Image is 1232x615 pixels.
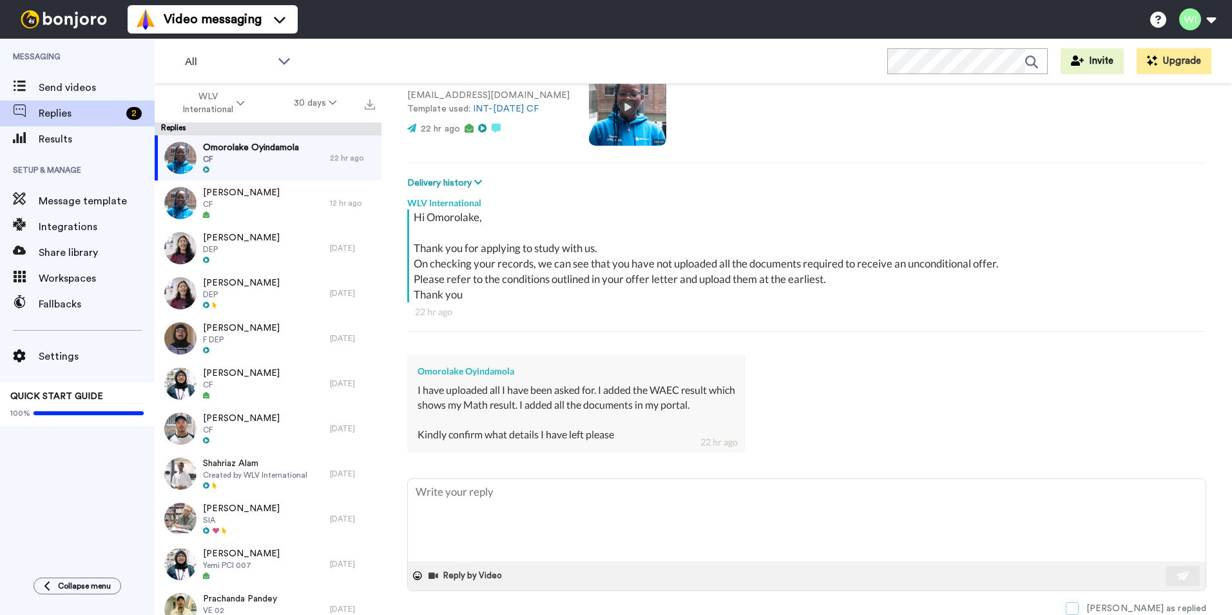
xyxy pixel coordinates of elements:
a: [PERSON_NAME]DEP[DATE] [155,226,381,271]
div: [PERSON_NAME] as replied [1086,602,1206,615]
span: [PERSON_NAME] [203,367,280,380]
span: F DEP [203,335,280,345]
a: Omorolake OyindamolaCF22 hr ago [155,135,381,181]
div: 22 hr ago [700,436,738,449]
img: vm-color.svg [135,9,156,30]
span: CF [203,199,280,210]
span: Fallbacks [39,297,155,312]
span: [PERSON_NAME] [203,322,280,335]
a: [PERSON_NAME]CF[DATE] [155,406,381,451]
span: [PERSON_NAME] [203,277,280,289]
img: 776b73ec-07d3-458a-bdc5-39300a55e5c8-thumb.jpg [164,367,197,400]
span: WLV International [182,90,234,116]
span: CF [203,154,299,164]
div: WLV International [407,190,1206,210]
div: [DATE] [330,469,375,479]
span: Shahriaz Alam [203,457,307,470]
div: [DATE] [330,288,375,298]
img: 2f3823b6-f26f-4c2e-b2e3-f7475c0acda8-thumb.jpg [164,548,197,580]
span: DEP [203,289,280,300]
img: d97fcc27-a9c9-435d-ab11-c61ec4fc3eee-thumb.jpg [164,142,197,174]
a: [PERSON_NAME]CF12 hr ago [155,181,381,226]
div: [DATE] [330,243,375,253]
span: DEP [203,244,280,255]
span: 100% [10,408,30,418]
div: Replies [155,122,381,135]
p: [EMAIL_ADDRESS][DOMAIN_NAME] Template used: [407,89,570,116]
span: [PERSON_NAME] [203,547,280,560]
button: Delivery history [407,176,486,190]
div: [DATE] [330,514,375,524]
img: dec0bfb8-237f-4331-94fe-60e7beba0385-thumb.jpg [164,503,197,535]
span: SIA [203,515,280,525]
span: Collapse menu [58,581,111,591]
span: Results [39,132,155,147]
span: Omorolake Oyindamola [203,141,299,154]
span: CF [203,380,280,390]
button: Reply by Video [427,566,506,585]
button: WLV International [157,85,269,121]
span: Created by WLV International [203,470,307,480]
div: 12 hr ago [330,198,375,208]
img: 6148be81-2bb4-4cc3-8eb3-6abfce8c6748-thumb.jpg [164,277,197,309]
span: QUICK START GUIDE [10,392,103,401]
div: Omorolake Oyindamola [418,365,735,378]
img: export.svg [365,99,375,110]
span: Settings [39,349,155,364]
div: 2 [126,107,142,120]
a: [PERSON_NAME]F DEP[DATE] [155,316,381,361]
span: Workspaces [39,271,155,286]
button: 30 days [269,92,361,115]
div: [DATE] [330,333,375,344]
span: Send videos [39,80,155,95]
img: bj-logo-header-white.svg [15,10,112,28]
a: [PERSON_NAME]DEP[DATE] [155,271,381,316]
a: [PERSON_NAME]CF[DATE] [155,361,381,406]
span: All [185,54,271,70]
img: 656b551b-fb65-403d-b99e-d170b97f6085-thumb.jpg [164,458,197,490]
a: Shahriaz AlamCreated by WLV International[DATE] [155,451,381,496]
div: [DATE] [330,378,375,389]
img: d196c40a-0a96-4f5a-92ac-97e27aed4d21-thumb.jpg [164,413,197,445]
div: [DATE] [330,604,375,614]
a: INT-[DATE] CF [473,104,539,113]
img: send-white.svg [1177,571,1191,581]
div: I have uploaded all I have been asked for. I added the WAEC result which shows my Math result. I ... [418,383,735,442]
span: Video messaging [164,10,262,28]
a: [PERSON_NAME]SIA[DATE] [155,496,381,542]
img: c07706fb-db6c-455a-b480-4b5fc3ded003-thumb.jpg [164,322,197,355]
div: Hi Omorolake, Thank you for applying to study with us. On checking your records, we can see that ... [414,210,1203,302]
span: Share library [39,245,155,260]
span: Message template [39,193,155,209]
a: [PERSON_NAME]Yemi PCI 007[DATE] [155,542,381,587]
div: 22 hr ago [415,306,1198,318]
div: [DATE] [330,559,375,569]
button: Invite [1061,48,1124,74]
span: Replies [39,106,121,121]
div: [DATE] [330,424,375,434]
span: Integrations [39,219,155,235]
img: d97fcc27-a9c9-435d-ab11-c61ec4fc3eee-thumb.jpg [164,187,197,219]
span: Prachanda Pandey [203,592,277,605]
span: [PERSON_NAME] [203,502,280,515]
span: 22 hr ago [421,124,460,133]
img: 6148be81-2bb4-4cc3-8eb3-6abfce8c6748-thumb.jpg [164,232,197,264]
button: Upgrade [1137,48,1211,74]
span: CF [203,425,280,435]
span: [PERSON_NAME] [203,231,280,244]
span: [PERSON_NAME] [203,186,280,199]
button: Collapse menu [34,578,121,594]
span: [PERSON_NAME] [203,412,280,425]
div: 22 hr ago [330,153,375,163]
button: Export all results that match these filters now. [361,93,379,113]
span: Yemi PCI 007 [203,560,280,571]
